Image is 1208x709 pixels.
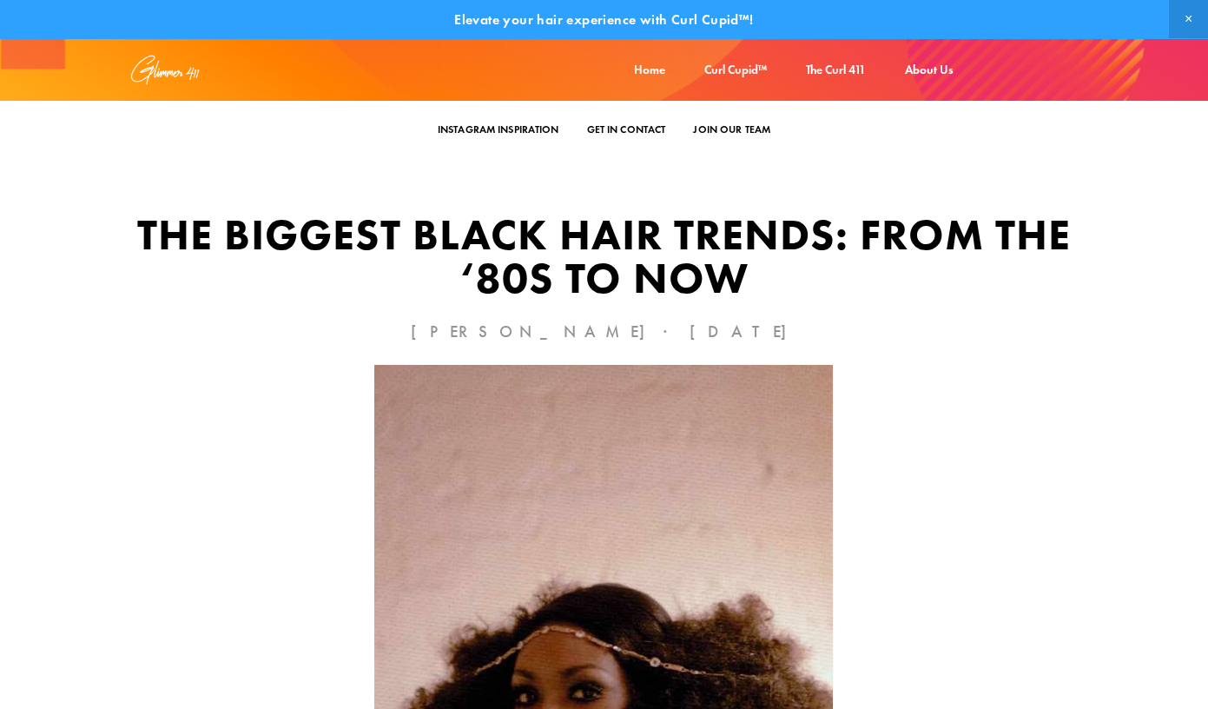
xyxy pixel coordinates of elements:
[587,123,666,136] a: Get in Contact
[130,55,200,86] img: Glimmer 411®
[704,56,767,83] a: Curl Cupid™
[693,123,770,136] a: Join Our Team
[634,56,665,83] a: Home
[655,321,797,342] time: [DATE]
[130,213,1078,300] h1: The Biggest Black Hair Trends: from the ‘80s TO Now
[905,63,954,78] a: About Us
[411,321,655,342] a: [PERSON_NAME]
[806,56,866,83] a: The Curl 411
[438,118,559,142] a: Instagram Inspiration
